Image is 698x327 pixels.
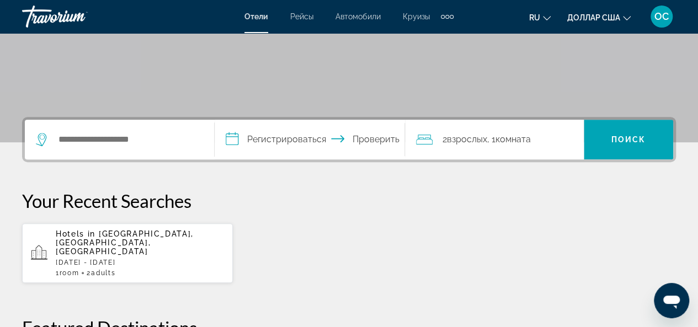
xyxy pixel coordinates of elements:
[405,120,584,159] button: Путешественники: 2 взрослых, 0 детей
[567,13,620,22] font: доллар США
[441,8,454,25] button: Дополнительные элементы навигации
[443,134,447,144] font: 2
[495,134,531,144] font: комната
[647,5,676,28] button: Меню пользователя
[56,259,224,266] p: [DATE] - [DATE]
[447,134,487,144] font: взрослых
[335,12,381,21] a: Автомобили
[56,229,95,238] span: Hotels in
[403,12,430,21] a: Круизы
[25,120,673,159] div: Виджет поиска
[22,190,676,212] p: Your Recent Searches
[529,9,551,25] button: Изменить язык
[244,12,268,21] a: Отели
[56,269,79,277] span: 1
[584,120,673,159] button: Поиск
[91,269,115,277] span: Adults
[529,13,540,22] font: ru
[56,229,194,256] span: [GEOGRAPHIC_DATA], [GEOGRAPHIC_DATA], [GEOGRAPHIC_DATA]
[487,134,495,144] font: , 1
[567,9,631,25] button: Изменить валюту
[22,2,132,31] a: Травориум
[654,10,669,22] font: ОС
[290,12,313,21] a: Рейсы
[611,135,646,144] font: Поиск
[654,283,689,318] iframe: Кнопка запуска окна обмена сообщениями
[22,223,233,283] button: Hotels in [GEOGRAPHIC_DATA], [GEOGRAPHIC_DATA], [GEOGRAPHIC_DATA][DATE] - [DATE]1Room2Adults
[57,131,198,148] input: Поиск отеля
[60,269,79,277] span: Room
[215,120,404,159] button: Выберите дату заезда и выезда
[87,269,115,277] span: 2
